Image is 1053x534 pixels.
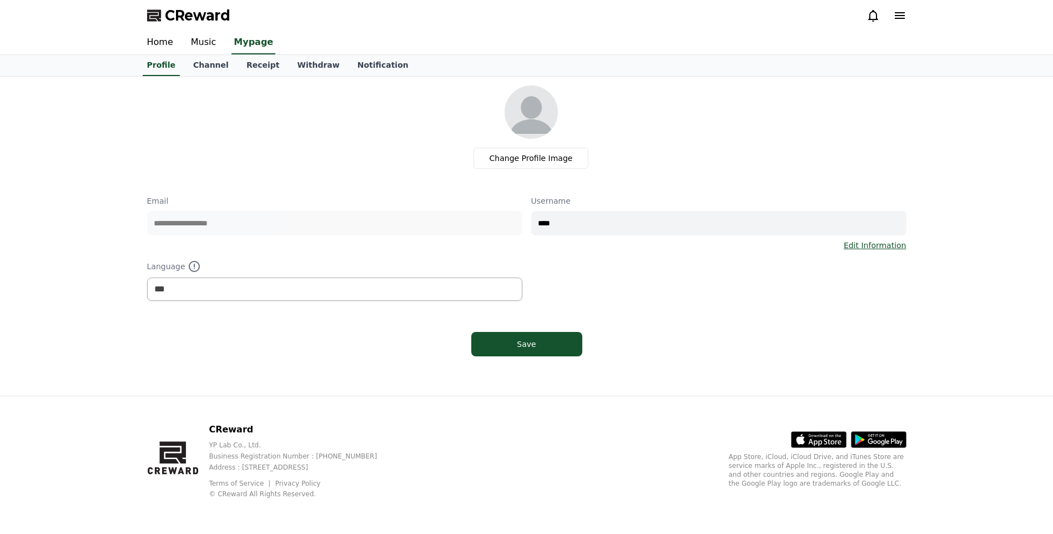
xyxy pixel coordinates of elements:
a: Profile [143,55,180,76]
p: © CReward All Rights Reserved. [209,490,395,498]
a: Privacy Policy [275,480,321,487]
img: profile_image [505,85,558,139]
a: Withdraw [288,55,348,76]
p: Business Registration Number : [PHONE_NUMBER] [209,452,395,461]
p: Address : [STREET_ADDRESS] [209,463,395,472]
button: Save [471,332,582,356]
p: Username [531,195,906,206]
span: CReward [165,7,230,24]
a: Receipt [238,55,289,76]
p: App Store, iCloud, iCloud Drive, and iTunes Store are service marks of Apple Inc., registered in ... [729,452,906,488]
label: Change Profile Image [473,148,589,169]
a: Music [182,31,225,54]
a: Notification [349,55,417,76]
a: Mypage [231,31,275,54]
a: Terms of Service [209,480,272,487]
a: Channel [184,55,238,76]
p: CReward [209,423,395,436]
a: Edit Information [844,240,906,251]
p: Email [147,195,522,206]
a: Home [138,31,182,54]
div: Save [493,339,560,350]
p: YP Lab Co., Ltd. [209,441,395,450]
p: Language [147,260,522,273]
a: CReward [147,7,230,24]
